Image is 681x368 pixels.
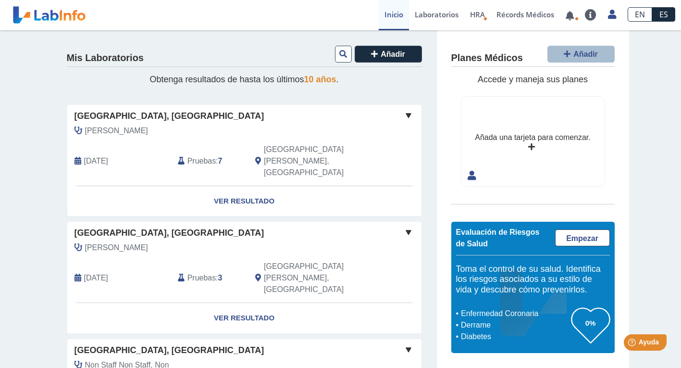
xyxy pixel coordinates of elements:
span: Acosta Miranda, Alex [85,242,148,254]
span: Evaluación de Riesgos de Salud [456,228,540,248]
span: Pruebas [187,155,216,167]
span: HRA [470,10,485,19]
span: [GEOGRAPHIC_DATA], [GEOGRAPHIC_DATA] [74,227,264,240]
li: Derrame [458,319,571,331]
span: Empezar [566,234,598,242]
li: Diabetes [458,331,571,343]
div: : [171,261,248,295]
span: 2025-07-21 [84,155,108,167]
b: 3 [218,274,223,282]
div: Añada una tarjeta para comenzar. [475,132,590,143]
span: Añadir [573,50,598,58]
div: : [171,144,248,178]
span: San Juan, PR [264,144,370,178]
a: Ver Resultado [67,303,421,333]
a: Ver Resultado [67,186,421,216]
h4: Mis Laboratorios [67,52,144,64]
button: Añadir [355,46,422,63]
span: [GEOGRAPHIC_DATA], [GEOGRAPHIC_DATA] [74,344,264,357]
span: Accede y maneja sus planes [478,75,588,84]
span: Obtenga resultados de hasta los últimos . [149,75,338,84]
span: [GEOGRAPHIC_DATA], [GEOGRAPHIC_DATA] [74,110,264,123]
b: 7 [218,157,223,165]
span: Rohena, Jorge [85,125,148,137]
iframe: Help widget launcher [595,330,670,357]
h4: Planes Médicos [451,52,523,64]
a: EN [628,7,652,22]
span: 10 años [304,75,336,84]
h5: Toma el control de su salud. Identifica los riesgos asociados a su estilo de vida y descubre cómo... [456,264,610,295]
span: Añadir [381,50,405,58]
h3: 0% [571,317,610,329]
a: Empezar [555,229,610,246]
button: Añadir [547,46,615,63]
span: 2025-06-13 [84,272,108,284]
li: Enfermedad Coronaria [458,308,571,319]
a: ES [652,7,675,22]
span: San Juan, PR [264,261,370,295]
span: Pruebas [187,272,216,284]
